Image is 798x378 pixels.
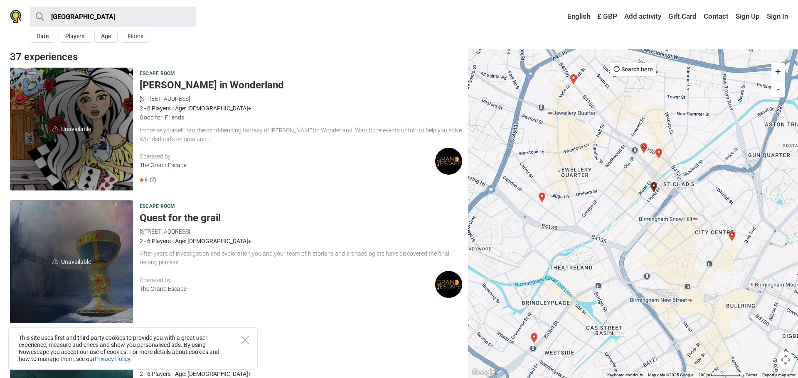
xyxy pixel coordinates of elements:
[140,104,462,113] div: 2 - 6 Players · Age: [DEMOGRAPHIC_DATA]+
[52,126,58,132] img: unavailable
[639,143,649,153] div: Machina
[562,14,567,20] img: English
[654,149,664,159] div: Double Cross
[150,176,156,183] span: (2)
[140,212,462,224] h5: Quest for the grail
[140,360,462,369] div: [STREET_ADDRESS]
[241,336,249,344] button: Close
[648,373,693,377] span: Map data ©2025 Google
[607,372,643,378] button: Keyboard shortcuts
[59,30,91,43] button: Players
[771,80,785,98] button: -
[435,148,462,175] img: The Grand Escape
[727,231,737,241] div: Blackbeard's Treasure
[140,126,462,144] div: Immerse yourself into the mind-bending fantasy of [PERSON_NAME] in Wonderland! Watch the events u...
[470,367,498,378] img: Google
[140,69,175,78] span: Escape room
[559,9,592,24] a: English
[140,178,144,182] img: Star
[10,200,133,323] span: Unavailable
[529,333,539,343] div: 1409 Room
[734,9,762,24] a: Sign Up
[140,345,462,357] h5: 1409 Room
[94,30,118,43] button: Age
[649,182,659,192] div: The Hellevator
[140,237,462,246] div: 2 - 6 Players · Age: [DEMOGRAPHIC_DATA]+
[30,7,196,27] input: try “London”
[140,227,462,236] div: [STREET_ADDRESS]
[140,249,462,267] div: After years of investigation and exploration you and your team of historians and archaeologists h...
[140,113,462,122] div: Good for: Friends
[696,372,743,378] button: Map Scale: 200 m per 69 pixels
[777,351,794,368] button: Map camera controls
[10,68,133,190] a: unavailableUnavailable Alice in Wonderland
[622,9,663,24] a: Add activity
[10,68,133,190] span: Unavailable
[702,9,731,24] a: Contact
[95,356,130,362] a: Privacy Policy
[666,9,699,24] a: Gift Card
[121,30,150,43] button: Filters
[140,152,435,161] div: Operated by
[765,9,788,24] a: Sign In
[30,30,55,43] button: Date
[762,373,796,377] a: Report a map error
[140,176,148,183] span: 5
[140,94,462,103] div: [STREET_ADDRESS]
[140,276,435,285] div: Operated by
[10,200,133,323] a: unavailableUnavailable Quest for the grail
[140,79,462,91] h5: [PERSON_NAME] in Wonderland
[595,9,619,24] a: £ GBP
[7,49,465,64] div: 37 experiences
[8,327,258,370] div: This site uses first and third party cookies to provide you with a great user experience, measure...
[140,285,435,293] div: The Grand Escape
[537,193,547,202] div: The Mystic's Cabin
[140,161,435,170] div: The Grand Escape
[435,271,462,298] img: The Grand Escape
[10,10,22,23] img: Nowescape logo
[470,367,498,378] a: Open this area in Google Maps (opens a new window)
[52,259,58,264] img: unavailable
[698,373,710,377] span: 200 m
[771,63,785,80] button: +
[140,202,175,211] span: Escape room
[746,373,757,377] a: Terms (opens in new tab)
[610,63,656,76] button: Search here
[569,74,579,84] div: Broken Time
